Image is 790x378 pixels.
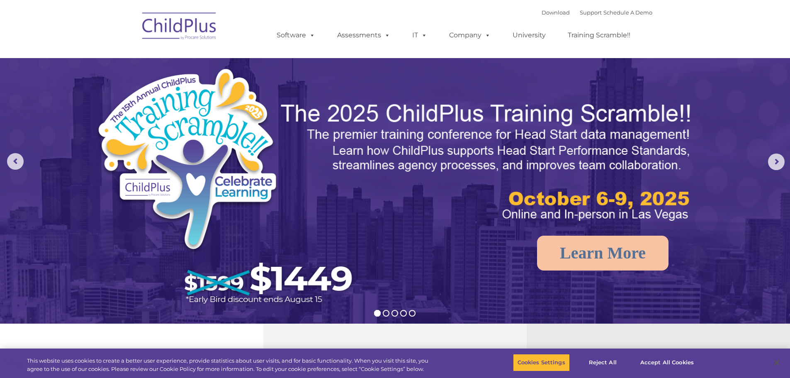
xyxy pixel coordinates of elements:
span: Last name [115,55,141,61]
a: University [504,27,554,44]
a: Download [542,9,570,16]
a: IT [404,27,435,44]
a: Support [580,9,602,16]
span: Phone number [115,89,151,95]
button: Close [768,354,786,372]
button: Cookies Settings [513,354,570,371]
a: Schedule A Demo [603,9,652,16]
a: Software [268,27,323,44]
button: Reject All [577,354,629,371]
img: ChildPlus by Procare Solutions [138,7,221,48]
font: | [542,9,652,16]
a: Assessments [329,27,399,44]
a: Training Scramble!! [559,27,639,44]
button: Accept All Cookies [636,354,698,371]
a: Company [441,27,499,44]
div: This website uses cookies to create a better user experience, provide statistics about user visit... [27,357,435,373]
a: Learn More [537,236,668,271]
